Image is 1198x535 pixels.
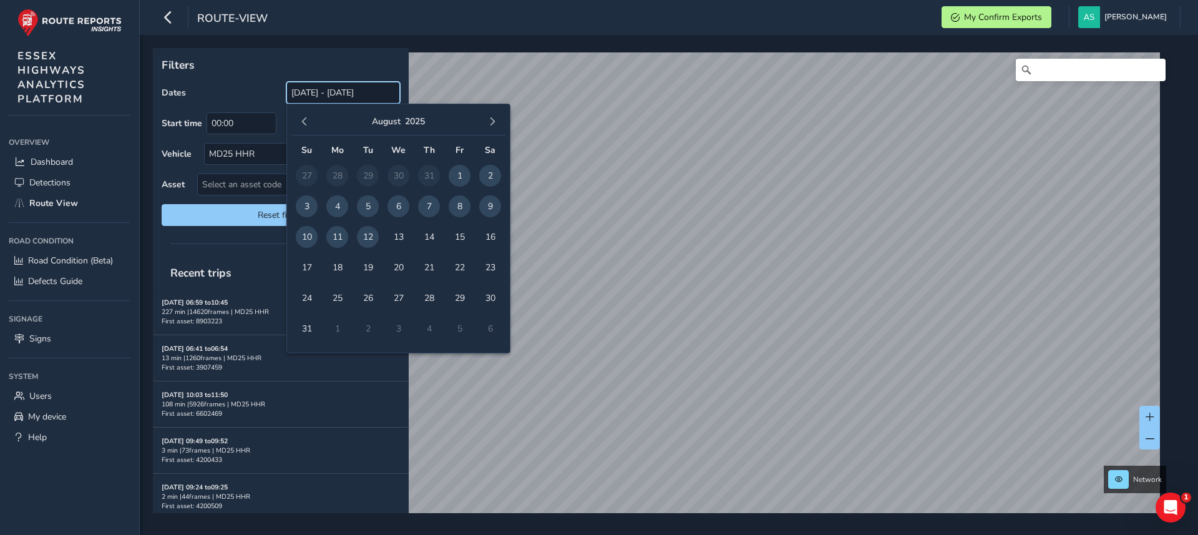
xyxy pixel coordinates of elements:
[162,455,222,464] span: First asset: 4200433
[29,333,51,345] span: Signs
[357,287,379,309] span: 26
[9,406,130,427] a: My device
[162,148,192,160] label: Vehicle
[1181,493,1191,503] span: 1
[17,49,85,106] span: ESSEX HIGHWAYS ANALYTICS PLATFORM
[162,409,222,418] span: First asset: 6602469
[162,492,400,501] div: 2 min | 44 frames | MD25 HHR
[296,226,318,248] span: 10
[9,193,130,214] a: Route View
[479,226,501,248] span: 16
[9,250,130,271] a: Road Condition (Beta)
[162,363,222,372] span: First asset: 3907459
[162,317,222,326] span: First asset: 8903223
[296,195,318,217] span: 3
[357,226,379,248] span: 12
[449,257,470,278] span: 22
[387,287,409,309] span: 27
[479,195,501,217] span: 9
[9,386,130,406] a: Users
[162,344,228,353] strong: [DATE] 06:41 to 06:54
[162,179,185,190] label: Asset
[387,195,409,217] span: 6
[357,257,379,278] span: 19
[301,144,312,156] span: Su
[1156,493,1186,523] iframe: Intercom live chat
[162,501,222,511] span: First asset: 4200509
[326,287,348,309] span: 25
[449,165,470,187] span: 1
[479,287,501,309] span: 30
[9,152,130,172] a: Dashboard
[296,257,318,278] span: 17
[1104,6,1167,28] span: [PERSON_NAME]
[162,298,228,307] strong: [DATE] 06:59 to 10:45
[424,144,435,156] span: Th
[357,195,379,217] span: 5
[449,195,470,217] span: 8
[162,257,240,289] span: Recent trips
[9,271,130,292] a: Defects Guide
[372,115,401,127] button: August
[162,390,228,400] strong: [DATE] 10:03 to 11:50
[162,436,228,446] strong: [DATE] 09:49 to 09:52
[296,318,318,340] span: 31
[28,275,82,287] span: Defects Guide
[162,307,400,317] div: 227 min | 14620 frames | MD25 HHR
[942,6,1051,28] button: My Confirm Exports
[418,257,440,278] span: 21
[9,232,130,250] div: Road Condition
[485,144,495,156] span: Sa
[162,117,202,129] label: Start time
[387,226,409,248] span: 13
[418,287,440,309] span: 28
[418,226,440,248] span: 14
[157,52,1160,528] canvas: Map
[479,257,501,278] span: 23
[326,195,348,217] span: 4
[29,197,78,209] span: Route View
[964,11,1042,23] span: My Confirm Exports
[391,144,406,156] span: We
[1078,6,1100,28] img: diamond-layout
[28,411,66,423] span: My device
[29,177,71,189] span: Detections
[455,144,464,156] span: Fr
[162,400,400,409] div: 108 min | 5926 frames | MD25 HHR
[17,9,122,37] img: rr logo
[1133,474,1162,484] span: Network
[405,115,425,127] button: 2025
[449,287,470,309] span: 29
[9,367,130,386] div: System
[162,87,186,99] label: Dates
[331,144,344,156] span: Mo
[28,255,113,267] span: Road Condition (Beta)
[9,133,130,152] div: Overview
[28,431,47,443] span: Help
[1016,59,1166,81] input: Search
[9,328,130,349] a: Signs
[1078,6,1171,28] button: [PERSON_NAME]
[363,144,373,156] span: Tu
[326,226,348,248] span: 11
[296,287,318,309] span: 24
[326,257,348,278] span: 18
[387,257,409,278] span: 20
[29,390,52,402] span: Users
[9,310,130,328] div: Signage
[205,144,379,164] div: MD25 HHR
[197,11,268,28] span: route-view
[162,483,228,492] strong: [DATE] 09:24 to 09:25
[449,226,470,248] span: 15
[171,209,391,221] span: Reset filters
[162,446,400,455] div: 3 min | 73 frames | MD25 HHR
[162,204,400,226] button: Reset filters
[31,156,73,168] span: Dashboard
[479,165,501,187] span: 2
[9,427,130,448] a: Help
[9,172,130,193] a: Detections
[162,353,400,363] div: 13 min | 1260 frames | MD25 HHR
[418,195,440,217] span: 7
[162,57,400,73] p: Filters
[198,174,379,195] span: Select an asset code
